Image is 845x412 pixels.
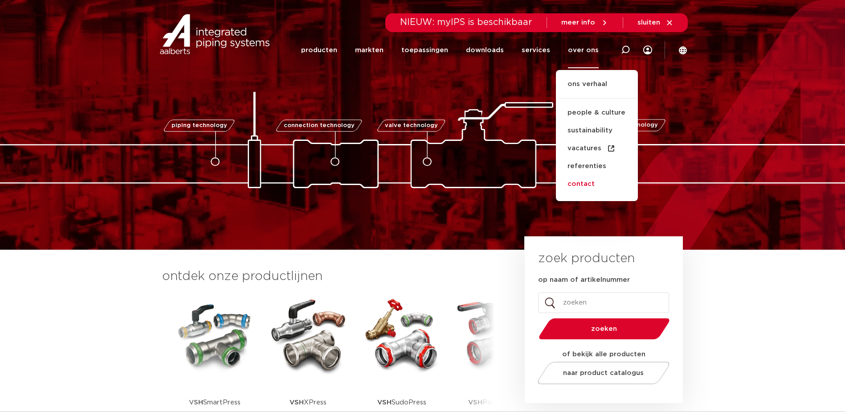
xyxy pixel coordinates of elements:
a: naar product catalogus [535,362,672,384]
a: sustainability [556,122,638,140]
a: toepassingen [401,32,448,68]
a: vacatures [556,140,638,157]
span: connection technology [283,123,354,128]
input: zoeken [538,293,669,313]
div: my IPS [643,32,652,68]
a: contact [556,175,638,193]
strong: VSH [377,399,392,406]
span: valve technology [385,123,438,128]
span: sluiten [637,19,660,26]
button: zoeken [535,317,673,340]
h3: zoek producten [538,250,635,268]
a: referenties [556,157,638,175]
a: downloads [466,32,504,68]
span: fastening technology [592,123,658,128]
strong: VSH [290,399,304,406]
a: sluiten [637,19,674,27]
h3: ontdek onze productlijnen [162,268,494,285]
a: people & culture [556,104,638,122]
strong: VSH [189,399,203,406]
a: meer info [561,19,608,27]
a: services [522,32,550,68]
a: producten [301,32,337,68]
span: piping technology [171,123,227,128]
span: NIEUW: myIPS is beschikbaar [400,18,532,27]
nav: Menu [301,32,599,68]
strong: VSH [468,399,482,406]
strong: of bekijk alle producten [562,351,645,358]
a: over ons [568,32,599,68]
span: zoeken [562,325,647,332]
span: meer info [561,19,595,26]
span: naar product catalogus [563,370,644,376]
a: markten [355,32,384,68]
a: ons verhaal [556,79,638,99]
label: op naam of artikelnummer [538,276,630,284]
